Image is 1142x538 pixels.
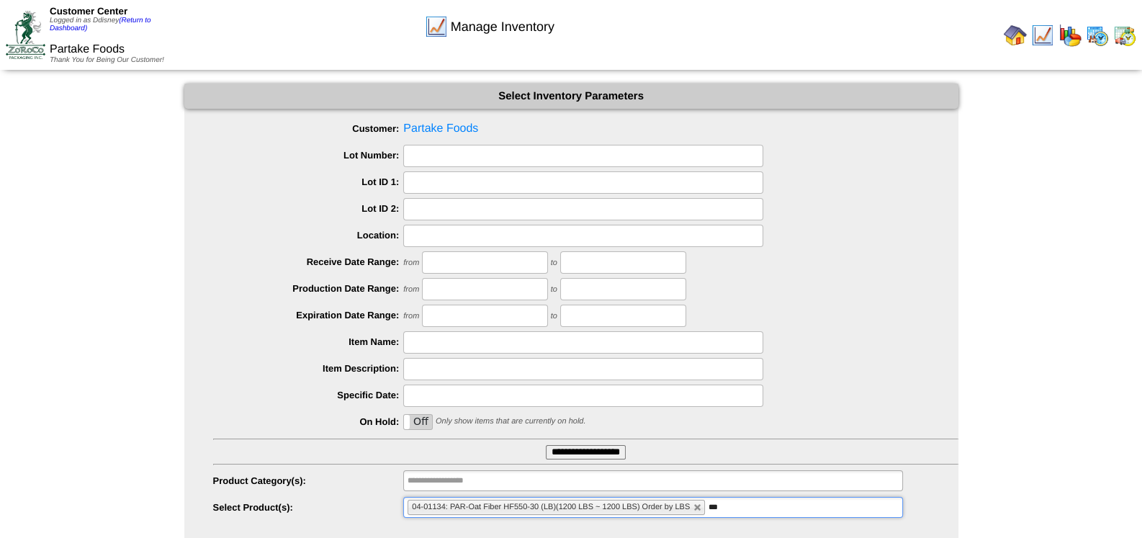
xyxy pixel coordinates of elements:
[213,256,404,267] label: Receive Date Range:
[436,417,585,426] span: Only show items that are currently on hold.
[1031,24,1054,47] img: line_graph.gif
[213,363,404,374] label: Item Description:
[6,11,45,59] img: ZoRoCo_Logo(Green%26Foil)%20jpg.webp
[213,123,404,134] label: Customer:
[213,416,404,427] label: On Hold:
[50,56,164,64] span: Thank You for Being Our Customer!
[1113,24,1136,47] img: calendarinout.gif
[551,259,557,267] span: to
[551,285,557,294] span: to
[403,285,419,294] span: from
[213,502,404,513] label: Select Product(s):
[451,19,554,35] span: Manage Inventory
[404,415,432,429] label: Off
[213,203,404,214] label: Lot ID 2:
[425,15,448,38] img: line_graph.gif
[213,150,404,161] label: Lot Number:
[213,118,958,140] span: Partake Foods
[213,390,404,400] label: Specific Date:
[1086,24,1109,47] img: calendarprod.gif
[213,176,404,187] label: Lot ID 1:
[412,503,690,511] span: 04-01134: PAR-Oat Fiber HF550-30 (LB)(1200 LBS ~ 1200 LBS) Order by LBS
[403,312,419,320] span: from
[1004,24,1027,47] img: home.gif
[213,283,404,294] label: Production Date Range:
[50,6,127,17] span: Customer Center
[403,414,433,430] div: OnOff
[403,259,419,267] span: from
[213,230,404,241] label: Location:
[1058,24,1082,47] img: graph.gif
[551,312,557,320] span: to
[213,336,404,347] label: Item Name:
[50,43,125,55] span: Partake Foods
[213,475,404,486] label: Product Category(s):
[50,17,151,32] a: (Return to Dashboard)
[50,17,151,32] span: Logged in as Ddisney
[213,310,404,320] label: Expiration Date Range:
[184,84,958,109] div: Select Inventory Parameters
